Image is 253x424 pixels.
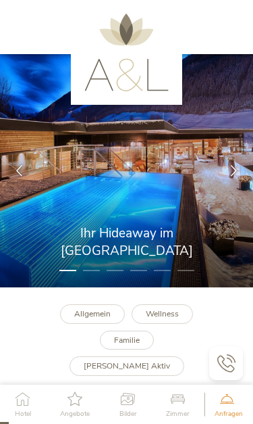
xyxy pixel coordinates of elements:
b: Wellness [146,308,179,319]
a: Allgemein [60,304,125,324]
b: Allgemein [74,308,111,319]
span: Zimmer [166,410,190,417]
span: Anfragen [215,410,243,417]
span: Hotel [15,410,31,417]
b: [PERSON_NAME] Aktiv [84,360,170,371]
b: Familie [114,335,140,346]
span: Bilder [119,410,137,417]
span: Angebote [60,410,90,417]
a: Familie [100,331,154,350]
a: Wellness [132,304,193,324]
a: [PERSON_NAME] Aktiv [69,356,184,376]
